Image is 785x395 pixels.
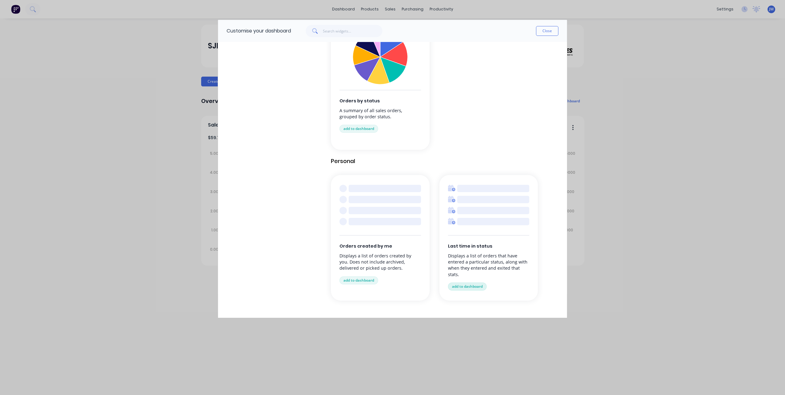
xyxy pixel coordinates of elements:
[339,98,421,104] span: Orders by status
[536,26,558,36] button: Close
[339,125,378,133] button: add to dashboard
[227,27,291,35] span: Customise your dashboard
[448,283,487,291] button: add to dashboard
[323,25,383,37] input: Search widgets...
[339,108,421,120] p: A summary of all sales orders, grouped by order status.
[448,243,530,250] span: Last time in status
[353,29,408,85] img: Sales Orders By Status widget
[448,218,455,225] img: Calendar Timer
[339,276,378,284] button: add to dashboard
[448,207,455,214] img: Calendar Timer
[331,157,558,165] span: Personal
[448,196,455,203] img: Calendar Timer
[448,185,455,192] img: Calendar Timer
[339,253,421,271] p: Displays a list of orders created by you. Does not include archived, delivered or picked up orders.
[339,243,421,250] span: Orders created by me
[448,253,530,278] p: Displays a list of orders that have entered a particular status, along with when they entered and...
